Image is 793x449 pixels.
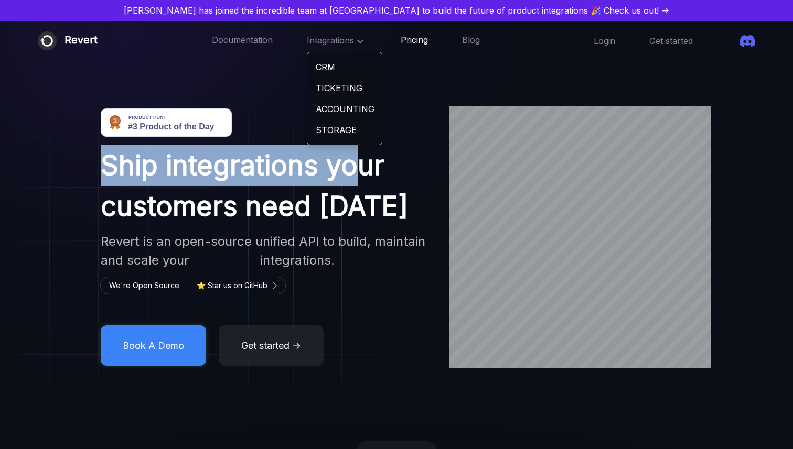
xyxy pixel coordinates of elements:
[101,108,232,137] img: Revert - Open-source unified API to build product integrations | Product Hunt
[401,34,428,48] a: Pricing
[219,325,324,366] button: Get started →
[307,98,382,119] a: ACCOUNTING
[101,325,206,366] button: Book A Demo
[594,35,615,47] a: Login
[307,35,367,46] span: Integrations
[4,4,789,17] a: [PERSON_NAME] has joined the incredible team at [GEOGRAPHIC_DATA] to build the future of product ...
[307,57,382,78] a: CRM
[212,34,273,48] a: Documentation
[19,106,396,383] img: image
[649,35,693,47] a: Get started
[101,145,430,227] h1: Ship integrations your customers need [DATE]
[38,31,57,50] img: Revert logo
[307,78,382,98] a: TICKETING
[462,34,480,48] a: Blog
[307,119,382,140] a: STORAGE
[101,232,430,270] h2: Revert is an open-source unified API to build, maintain and scale your integrations.
[197,279,276,292] a: ⭐ Star us on GitHub
[65,31,98,50] div: Revert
